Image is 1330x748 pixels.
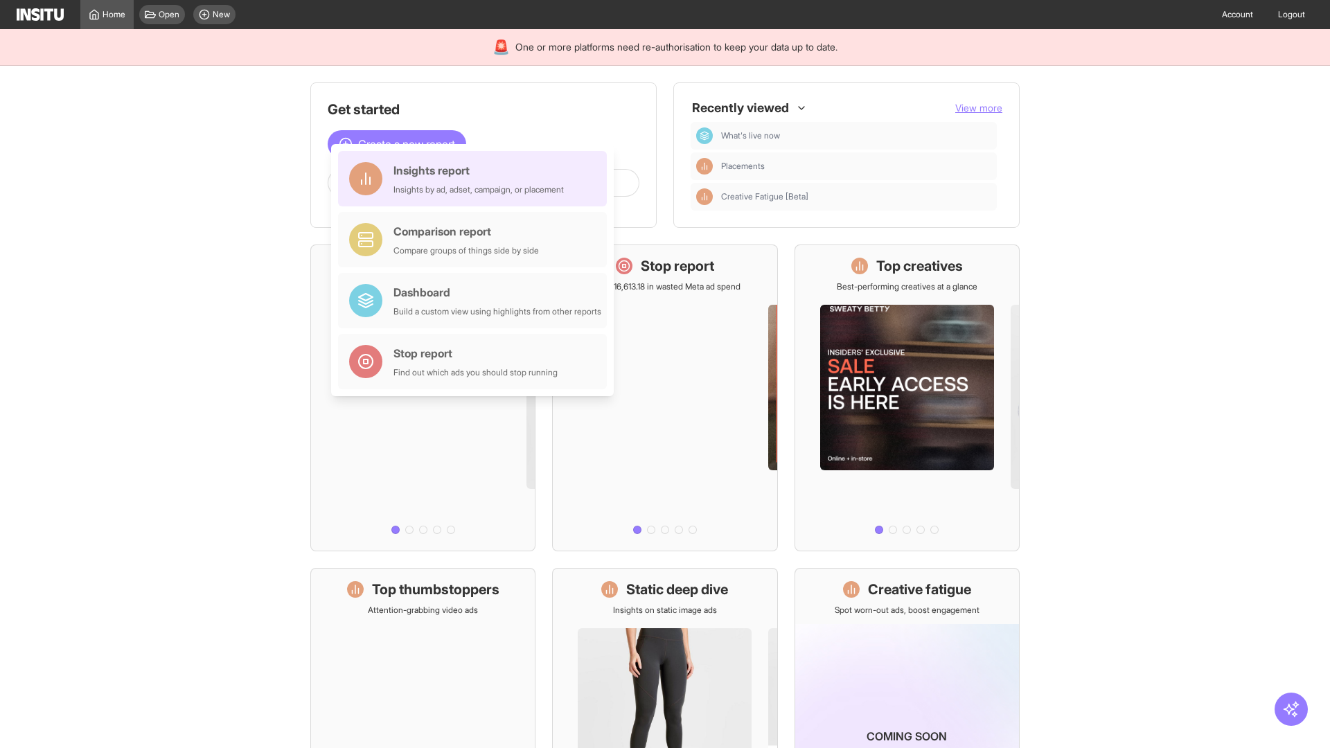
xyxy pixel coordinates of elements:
[837,281,977,292] p: Best-performing creatives at a glance
[393,162,564,179] div: Insights report
[721,130,991,141] span: What's live now
[515,40,837,54] span: One or more platforms need re-authorisation to keep your data up to date.
[393,223,539,240] div: Comparison report
[393,306,601,317] div: Build a custom view using highlights from other reports
[696,127,713,144] div: Dashboard
[721,191,991,202] span: Creative Fatigue [Beta]
[310,244,535,551] a: What's live nowSee all active ads instantly
[876,256,963,276] h1: Top creatives
[393,245,539,256] div: Compare groups of things side by side
[626,580,728,599] h1: Static deep dive
[721,161,991,172] span: Placements
[17,8,64,21] img: Logo
[213,9,230,20] span: New
[696,158,713,175] div: Insights
[328,130,466,158] button: Create a new report
[328,100,639,119] h1: Get started
[721,130,780,141] span: What's live now
[552,244,777,551] a: Stop reportSave £16,613.18 in wasted Meta ad spend
[393,184,564,195] div: Insights by ad, adset, campaign, or placement
[393,345,558,362] div: Stop report
[159,9,179,20] span: Open
[955,101,1002,115] button: View more
[613,605,717,616] p: Insights on static image ads
[589,281,741,292] p: Save £16,613.18 in wasted Meta ad spend
[696,188,713,205] div: Insights
[393,367,558,378] div: Find out which ads you should stop running
[955,102,1002,114] span: View more
[393,284,601,301] div: Dashboard
[721,161,765,172] span: Placements
[721,191,808,202] span: Creative Fatigue [Beta]
[372,580,499,599] h1: Top thumbstoppers
[795,244,1020,551] a: Top creativesBest-performing creatives at a glance
[368,605,478,616] p: Attention-grabbing video ads
[358,136,455,152] span: Create a new report
[493,37,510,57] div: 🚨
[641,256,714,276] h1: Stop report
[103,9,125,20] span: Home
